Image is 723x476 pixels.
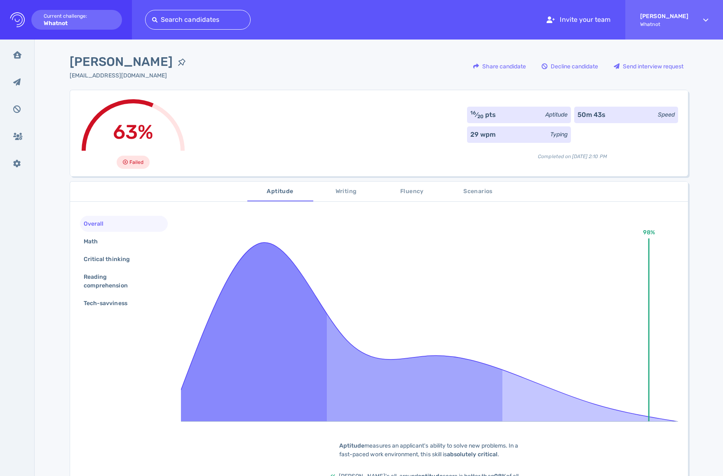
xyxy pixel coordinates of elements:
div: Completed on [DATE] 2:10 PM [467,146,678,160]
div: Share candidate [469,57,530,76]
button: Send interview request [609,56,688,76]
div: Tech-savviness [82,297,137,309]
div: Click to copy the email address [70,71,191,80]
strong: [PERSON_NAME] [640,13,688,20]
div: Send interview request [610,57,688,76]
span: Failed [129,157,143,167]
span: Aptitude [252,187,308,197]
div: Decline candidate [538,57,602,76]
div: Speed [658,110,675,119]
div: 50m 43s [577,110,606,120]
div: Critical thinking [82,253,140,265]
span: Whatnot [640,21,688,27]
span: [PERSON_NAME] [70,53,173,71]
div: Math [82,236,108,247]
span: Fluency [384,187,440,197]
span: Writing [318,187,374,197]
sup: 16 [470,110,476,116]
div: ⁄ pts [470,110,496,120]
button: Share candidate [469,56,531,76]
div: 29 wpm [470,130,495,140]
sub: 20 [477,114,484,119]
button: Decline candidate [537,56,603,76]
text: 98% [643,229,655,236]
div: Reading comprehension [82,271,159,292]
div: Aptitude [545,110,568,119]
b: absolutely critical [447,451,498,458]
span: 63% [113,120,153,144]
div: Overall [82,218,113,230]
b: Aptitude [339,442,364,449]
div: measures an applicant's ability to solve new problems. In a fast-paced work environment, this ski... [326,441,533,459]
div: Typing [550,130,568,139]
span: Scenarios [450,187,506,197]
